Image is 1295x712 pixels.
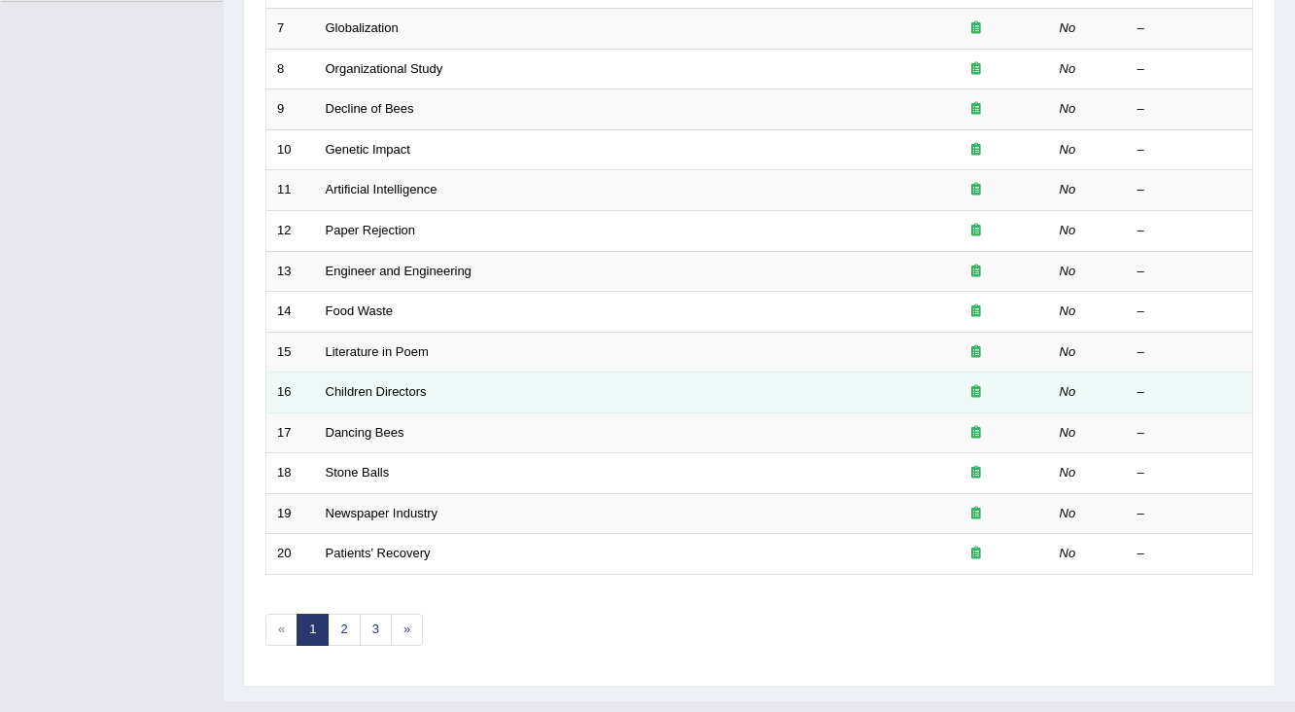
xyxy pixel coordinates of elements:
div: Exam occurring question [914,464,1038,482]
em: No [1060,425,1076,440]
td: 18 [266,453,315,494]
em: No [1060,465,1076,480]
div: – [1137,141,1242,160]
a: Decline of Bees [326,101,414,116]
em: No [1060,384,1076,399]
div: Exam occurring question [914,181,1038,199]
td: 17 [266,412,315,453]
em: No [1060,61,1076,76]
td: 8 [266,49,315,89]
td: 13 [266,251,315,292]
td: 15 [266,332,315,373]
span: « [265,614,297,646]
em: No [1060,142,1076,157]
div: Exam occurring question [914,343,1038,362]
div: – [1137,222,1242,240]
a: Engineer and Engineering [326,264,472,278]
td: 19 [266,493,315,534]
a: Artificial Intelligence [326,182,437,196]
em: No [1060,546,1076,560]
td: 12 [266,210,315,251]
a: 2 [328,614,360,646]
a: Organizational Study [326,61,443,76]
div: – [1137,545,1242,563]
a: 3 [360,614,392,646]
a: Literature in Poem [326,344,429,359]
em: No [1060,264,1076,278]
div: – [1137,303,1242,321]
div: Exam occurring question [914,100,1038,119]
a: Genetic Impact [326,142,410,157]
div: Exam occurring question [914,303,1038,321]
div: – [1137,505,1242,523]
div: – [1137,383,1242,402]
a: Paper Rejection [326,223,416,237]
td: 14 [266,292,315,333]
div: Exam occurring question [914,545,1038,563]
div: Exam occurring question [914,141,1038,160]
em: No [1060,20,1076,35]
div: Exam occurring question [914,19,1038,38]
div: Exam occurring question [914,383,1038,402]
em: No [1060,223,1076,237]
a: Food Waste [326,303,394,318]
td: 16 [266,373,315,413]
td: 9 [266,89,315,130]
div: – [1137,19,1242,38]
td: 7 [266,9,315,50]
em: No [1060,303,1076,318]
div: – [1137,343,1242,362]
div: Exam occurring question [914,263,1038,281]
a: 1 [297,614,329,646]
div: – [1137,464,1242,482]
a: Newspaper Industry [326,506,438,520]
div: Exam occurring question [914,222,1038,240]
div: Exam occurring question [914,505,1038,523]
div: – [1137,263,1242,281]
div: – [1137,100,1242,119]
td: 20 [266,534,315,575]
em: No [1060,101,1076,116]
td: 10 [266,129,315,170]
a: Stone Balls [326,465,390,480]
div: Exam occurring question [914,424,1038,443]
td: 11 [266,170,315,211]
em: No [1060,344,1076,359]
div: Exam occurring question [914,60,1038,79]
div: – [1137,424,1242,443]
a: Children Directors [326,384,427,399]
a: » [391,614,423,646]
em: No [1060,506,1076,520]
div: – [1137,181,1242,199]
a: Patients' Recovery [326,546,431,560]
div: – [1137,60,1242,79]
em: No [1060,182,1076,196]
a: Globalization [326,20,399,35]
a: Dancing Bees [326,425,404,440]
